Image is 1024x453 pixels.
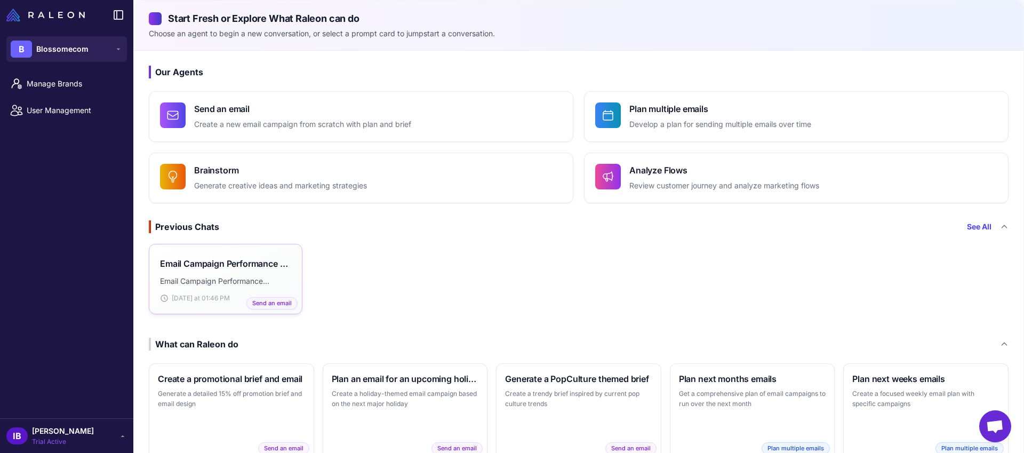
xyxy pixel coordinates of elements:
div: Previous Chats [149,220,219,233]
h4: Send an email [194,102,411,115]
h2: Start Fresh or Explore What Raleon can do [149,11,1009,26]
p: Choose an agent to begin a new conversation, or select a prompt card to jumpstart a conversation. [149,28,1009,39]
a: User Management [4,99,129,122]
p: Create a new email campaign from scratch with plan and brief [194,118,411,131]
div: Open chat [979,410,1011,442]
button: BBlossomecom [6,36,127,62]
h3: Plan next months emails [679,372,826,385]
button: Send an emailCreate a new email campaign from scratch with plan and brief [149,91,573,142]
p: Create a holiday-themed email campaign based on the next major holiday [332,388,479,409]
div: IB [6,427,28,444]
h3: Plan next weeks emails [852,372,999,385]
span: [PERSON_NAME] [32,425,94,437]
span: User Management [27,105,121,116]
span: Blossomecom [36,43,89,55]
p: Generate a detailed 15% off promotion brief and email design [158,388,305,409]
button: BrainstormGenerate creative ideas and marketing strategies [149,153,573,203]
h3: Email Campaign Performance Analysis [160,257,291,270]
h4: Brainstorm [194,164,367,177]
h4: Plan multiple emails [629,102,811,115]
h4: Analyze Flows [629,164,819,177]
p: Develop a plan for sending multiple emails over time [629,118,811,131]
div: B [11,41,32,58]
a: See All [967,221,991,233]
p: Review customer journey and analyze marketing flows [629,180,819,192]
div: What can Raleon do [149,338,238,351]
span: Send an email [246,297,298,309]
div: [DATE] at 01:46 PM [160,293,291,303]
button: Analyze FlowsReview customer journey and analyze marketing flows [584,153,1009,203]
p: Generate creative ideas and marketing strategies [194,180,367,192]
img: Raleon Logo [6,9,85,21]
a: Raleon Logo [6,9,89,21]
span: Manage Brands [27,78,121,90]
p: Create a focused weekly email plan with specific campaigns [852,388,999,409]
p: Create a trendy brief inspired by current pop culture trends [505,388,652,409]
h3: Create a promotional brief and email [158,372,305,385]
button: Plan multiple emailsDevelop a plan for sending multiple emails over time [584,91,1009,142]
h3: Generate a PopCulture themed brief [505,372,652,385]
h3: Our Agents [149,66,1009,78]
p: Email Campaign Performance Analysis [160,275,291,287]
h3: Plan an email for an upcoming holiday [332,372,479,385]
span: Trial Active [32,437,94,447]
a: Manage Brands [4,73,129,95]
p: Get a comprehensive plan of email campaigns to run over the next month [679,388,826,409]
